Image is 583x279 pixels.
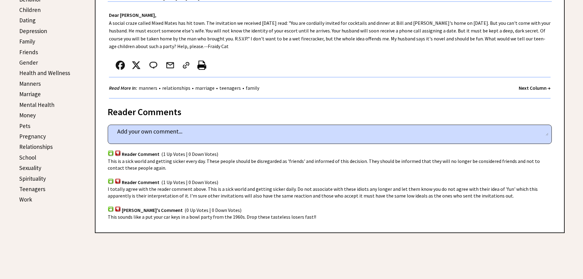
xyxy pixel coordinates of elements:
[115,206,121,212] img: votdown.png
[161,85,192,91] a: relationships
[19,6,41,13] a: Children
[19,59,38,66] a: Gender
[109,85,137,91] strong: Read More In:
[19,185,45,193] a: Teenagers
[19,143,53,150] a: Relationships
[181,61,191,70] img: link_02.png
[137,85,159,91] a: manners
[161,179,218,185] span: (1 Up Votes | 0 Down Votes)
[194,85,216,91] a: marriage
[122,179,159,185] span: Reader Comment
[19,101,54,108] a: Mental Health
[19,69,70,77] a: Health and Wellness
[109,84,261,92] div: • • • •
[108,186,538,199] span: I totally agree with the reader comment above. This is a sick world and getting sicker daily. Do ...
[108,105,552,115] div: Reader Comments
[19,154,36,161] a: School
[95,2,564,99] div: A social craze called Mixed Mates has hit town. The invitation we received [DATE] read: "You are ...
[122,207,183,213] span: [PERSON_NAME]'s Comment
[244,85,261,91] a: family
[108,158,540,171] span: This is a sick world and getting sicker every day. These people should be disregarded as 'friends...
[19,90,41,98] a: Marriage
[19,38,35,45] a: Family
[115,150,121,156] img: votdown.png
[132,61,141,70] img: x_small.png
[19,133,46,140] a: Pregnancy
[19,27,47,35] a: Depression
[116,61,125,70] img: facebook.png
[19,111,36,119] a: Money
[19,196,32,203] a: Work
[108,206,114,212] img: votup.png
[19,175,46,182] a: Spirituality
[148,61,159,70] img: message_round%202.png
[519,85,551,91] a: Next Column →
[108,150,114,156] img: votup.png
[19,80,41,87] a: Manners
[19,164,41,172] a: Sexuality
[108,214,316,220] span: This sounds like a put your car keys in a bowl party from the 1960s. Drop these tasteless losers ...
[109,12,156,18] strong: Dear [PERSON_NAME],
[166,61,175,70] img: mail.png
[108,178,114,184] img: votup.png
[19,17,36,24] a: Dating
[161,151,218,157] span: (1 Up Votes | 0 Down Votes)
[19,48,38,56] a: Friends
[122,151,159,157] span: Reader Comment
[115,178,121,184] img: votdown.png
[19,122,30,130] a: Pets
[218,85,242,91] a: teenagers
[185,207,241,213] span: (0 Up Votes | 0 Down Votes)
[197,61,206,70] img: printer%20icon.png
